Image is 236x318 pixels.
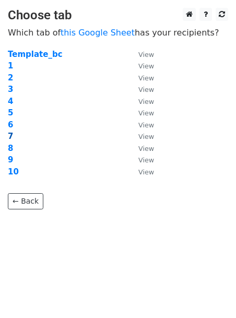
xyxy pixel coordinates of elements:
[138,121,154,129] small: View
[128,85,154,94] a: View
[138,74,154,82] small: View
[8,155,13,164] a: 9
[128,167,154,176] a: View
[8,85,13,94] a: 3
[8,120,13,129] a: 6
[184,268,236,318] iframe: Chat Widget
[138,51,154,58] small: View
[138,145,154,152] small: View
[61,28,135,38] a: this Google Sheet
[8,97,13,106] a: 4
[128,61,154,70] a: View
[8,8,228,23] h3: Choose tab
[128,155,154,164] a: View
[138,156,154,164] small: View
[138,98,154,105] small: View
[8,167,19,176] a: 10
[8,132,13,141] a: 7
[8,73,13,83] a: 2
[128,120,154,129] a: View
[138,133,154,140] small: View
[128,97,154,106] a: View
[138,62,154,70] small: View
[128,108,154,117] a: View
[8,50,63,59] a: Template_bc
[128,132,154,141] a: View
[8,61,13,70] a: 1
[8,144,13,153] a: 8
[8,27,228,38] p: Which tab of has your recipients?
[138,168,154,176] small: View
[138,109,154,117] small: View
[128,144,154,153] a: View
[8,108,13,117] a: 5
[138,86,154,93] small: View
[128,73,154,83] a: View
[128,50,154,59] a: View
[8,193,43,209] a: ← Back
